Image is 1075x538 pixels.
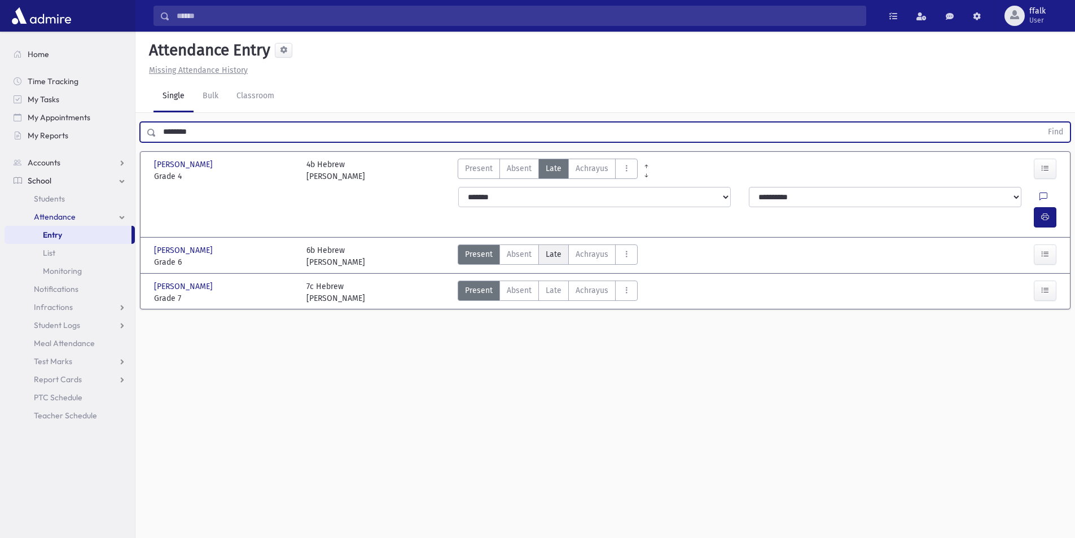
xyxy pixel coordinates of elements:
span: Teacher Schedule [34,410,97,421]
span: List [43,248,55,258]
span: Present [465,285,493,296]
span: Entry [43,230,62,240]
a: Meal Attendance [5,334,135,352]
a: Time Tracking [5,72,135,90]
span: Grade 4 [154,170,295,182]
a: Monitoring [5,262,135,280]
span: Time Tracking [28,76,78,86]
a: Entry [5,226,131,244]
span: Achrayus [576,163,608,174]
span: School [28,176,51,186]
span: Test Marks [34,356,72,366]
a: Infractions [5,298,135,316]
a: Missing Attendance History [144,65,248,75]
span: Home [28,49,49,59]
span: Absent [507,248,532,260]
button: Find [1041,123,1070,142]
a: Notifications [5,280,135,298]
a: List [5,244,135,262]
a: Classroom [227,81,283,112]
a: Bulk [194,81,227,112]
div: 4b Hebrew [PERSON_NAME] [306,159,365,182]
span: [PERSON_NAME] [154,281,215,292]
img: AdmirePro [9,5,74,27]
span: Report Cards [34,374,82,384]
div: AttTypes [458,159,638,182]
span: PTC Schedule [34,392,82,403]
a: Report Cards [5,370,135,388]
a: Accounts [5,154,135,172]
span: My Reports [28,130,68,141]
span: Attendance [34,212,76,222]
span: Late [546,248,561,260]
span: User [1029,16,1046,25]
span: Grade 7 [154,292,295,304]
span: [PERSON_NAME] [154,159,215,170]
span: Accounts [28,158,60,168]
span: Student Logs [34,320,80,330]
a: Home [5,45,135,63]
a: Teacher Schedule [5,406,135,425]
u: Missing Attendance History [149,65,248,75]
div: AttTypes [458,281,638,304]
a: Single [153,81,194,112]
span: Monitoring [43,266,82,276]
span: Absent [507,163,532,174]
span: [PERSON_NAME] [154,244,215,256]
a: School [5,172,135,190]
span: Present [465,163,493,174]
div: 6b Hebrew [PERSON_NAME] [306,244,365,268]
a: Attendance [5,208,135,226]
a: Students [5,190,135,208]
div: 7c Hebrew [PERSON_NAME] [306,281,365,304]
a: My Reports [5,126,135,145]
span: Meal Attendance [34,338,95,348]
span: Students [34,194,65,204]
span: Grade 6 [154,256,295,268]
input: Search [170,6,866,26]
span: Late [546,163,561,174]
span: Achrayus [576,248,608,260]
a: Student Logs [5,316,135,334]
a: Test Marks [5,352,135,370]
h5: Attendance Entry [144,41,270,60]
span: Notifications [34,284,78,294]
div: AttTypes [458,244,638,268]
a: My Appointments [5,108,135,126]
span: Infractions [34,302,73,312]
span: Absent [507,285,532,296]
span: My Tasks [28,94,59,104]
span: Achrayus [576,285,608,296]
span: Late [546,285,561,296]
span: My Appointments [28,112,90,123]
a: My Tasks [5,90,135,108]
span: Present [465,248,493,260]
span: ffalk [1029,7,1046,16]
a: PTC Schedule [5,388,135,406]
